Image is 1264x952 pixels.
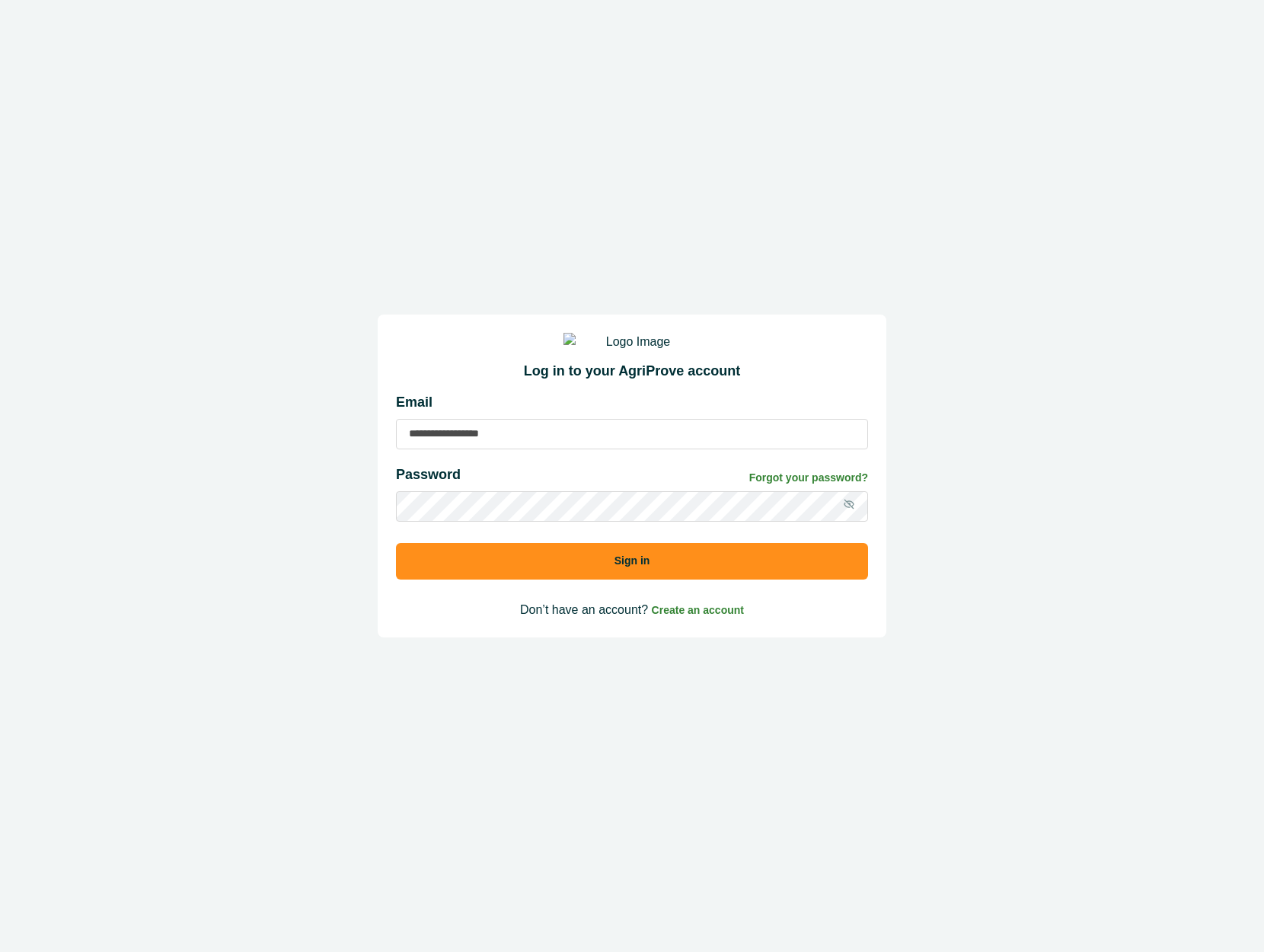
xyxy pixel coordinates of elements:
[652,603,744,616] a: Create an account
[396,601,868,619] p: Don’t have an account?
[396,465,461,485] p: Password
[396,392,868,413] p: Email
[396,543,868,580] button: Sign in
[563,333,701,351] img: Logo Image
[749,470,868,486] a: Forgot your password?
[652,604,744,616] span: Create an account
[396,363,868,380] h2: Log in to your AgriProve account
